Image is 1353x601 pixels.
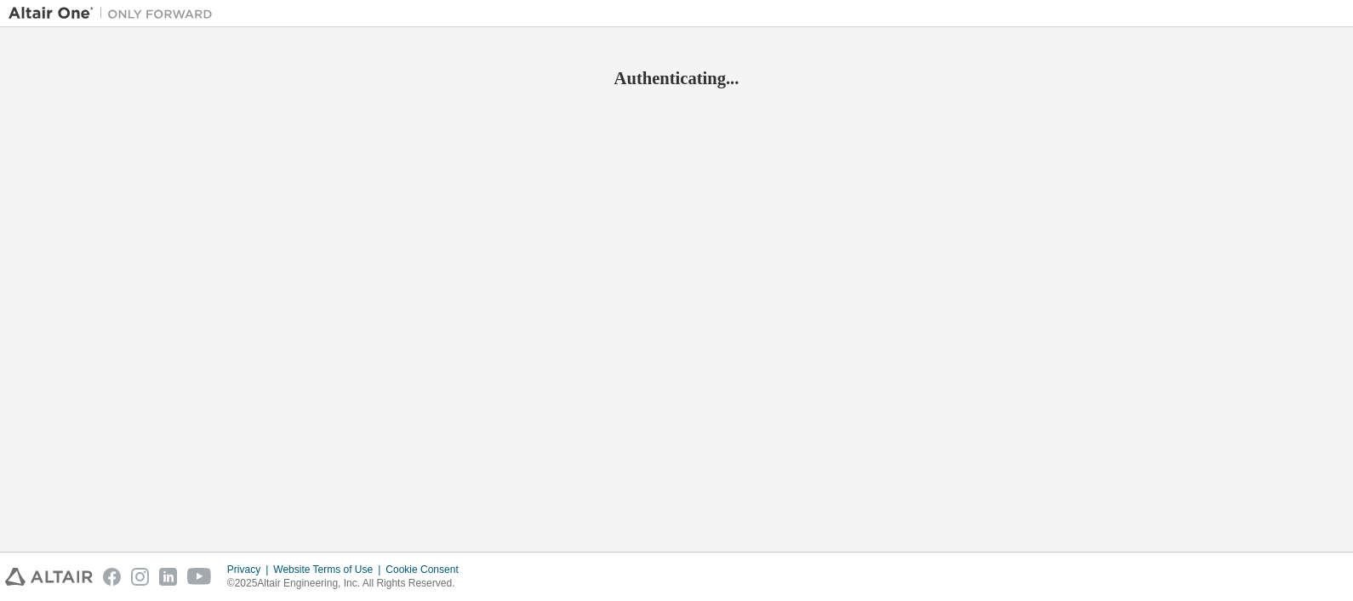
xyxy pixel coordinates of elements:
[9,5,221,22] img: Altair One
[273,563,385,576] div: Website Terms of Use
[9,67,1344,89] h2: Authenticating...
[187,568,212,586] img: youtube.svg
[385,563,468,576] div: Cookie Consent
[131,568,149,586] img: instagram.svg
[103,568,121,586] img: facebook.svg
[159,568,177,586] img: linkedin.svg
[227,576,469,591] p: © 2025 Altair Engineering, Inc. All Rights Reserved.
[5,568,93,586] img: altair_logo.svg
[227,563,273,576] div: Privacy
